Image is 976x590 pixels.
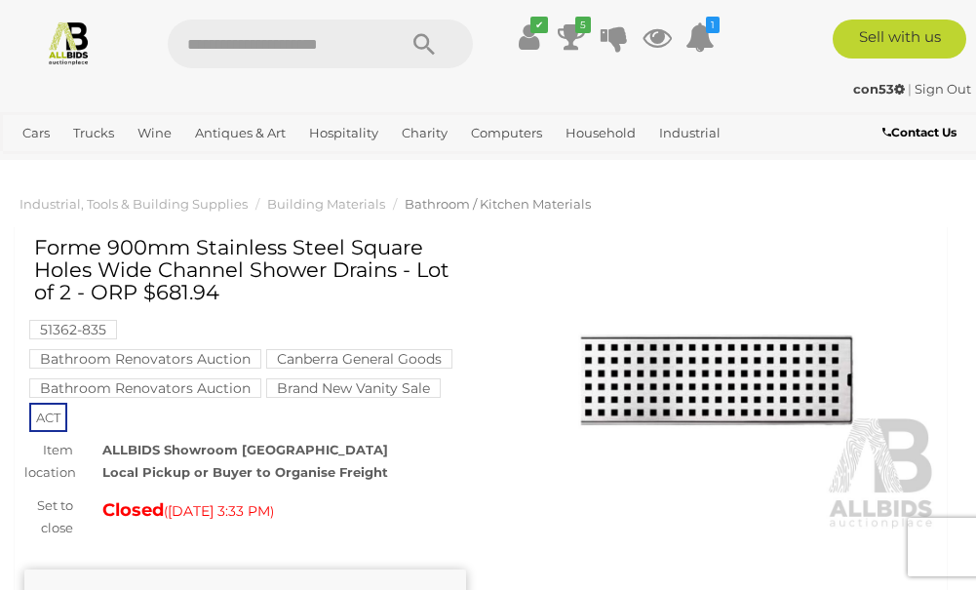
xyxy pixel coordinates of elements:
[29,349,261,369] mark: Bathroom Renovators Auction
[266,378,441,398] mark: Brand New Vanity Sale
[46,20,92,65] img: Allbids.com.au
[266,351,452,367] a: Canberra General Goods
[29,351,261,367] a: Bathroom Renovators Auction
[405,196,591,212] a: Bathroom / Kitchen Materials
[15,117,58,149] a: Cars
[394,117,455,149] a: Charity
[301,117,386,149] a: Hospitality
[833,20,966,59] a: Sell with us
[29,403,67,432] span: ACT
[463,117,550,149] a: Computers
[29,378,261,398] mark: Bathroom Renovators Auction
[685,20,715,55] a: 1
[558,117,644,149] a: Household
[853,81,905,97] strong: con53
[706,17,720,33] i: 1
[514,20,543,55] a: ✔
[651,117,728,149] a: Industrial
[20,196,248,212] a: Industrial, Tools & Building Supplies
[267,196,385,212] a: Building Materials
[10,439,88,485] div: Item location
[375,20,473,68] button: Search
[266,380,441,396] a: Brand New Vanity Sale
[530,17,548,33] i: ✔
[29,380,261,396] a: Bathroom Renovators Auction
[102,499,164,521] strong: Closed
[557,20,586,55] a: 5
[168,502,270,520] span: [DATE] 3:33 PM
[915,81,971,97] a: Sign Out
[29,320,117,339] mark: 51362-835
[102,442,388,457] strong: ALLBIDS Showroom [GEOGRAPHIC_DATA]
[853,81,908,97] a: con53
[34,236,461,303] h1: Forme 900mm Stainless Steel Square Holes Wide Channel Shower Drains - Lot of 2 - ORP $681.94
[98,149,151,181] a: Office
[10,494,88,540] div: Set to close
[222,149,376,181] a: [GEOGRAPHIC_DATA]
[575,17,591,33] i: 5
[15,149,91,181] a: Jewellery
[266,349,452,369] mark: Canberra General Goods
[882,122,961,143] a: Contact Us
[882,125,956,139] b: Contact Us
[159,149,215,181] a: Sports
[495,246,937,531] img: Forme 900mm Stainless Steel Square Holes Wide Channel Shower Drains - Lot of 2 - ORP $681.94
[65,117,122,149] a: Trucks
[187,117,293,149] a: Antiques & Art
[908,81,912,97] span: |
[164,503,274,519] span: ( )
[130,117,179,149] a: Wine
[29,322,117,337] a: 51362-835
[102,464,388,480] strong: Local Pickup or Buyer to Organise Freight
